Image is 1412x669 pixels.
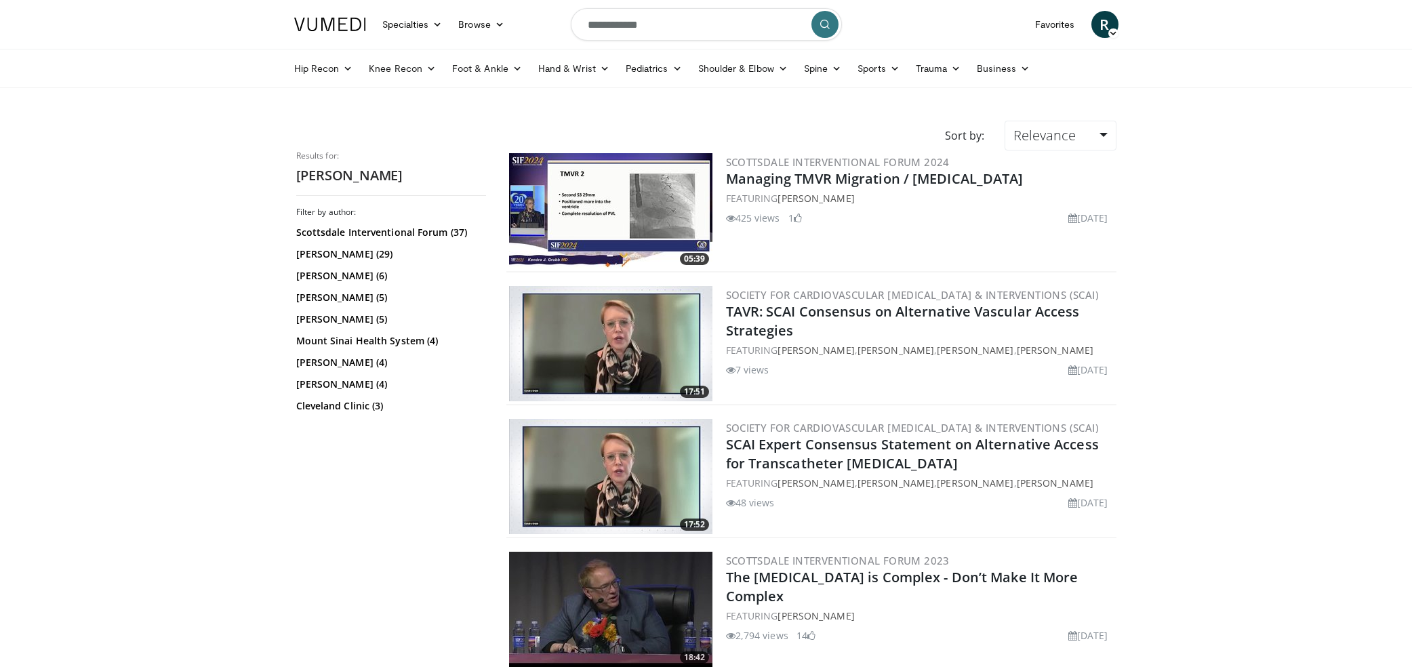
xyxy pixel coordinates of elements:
[296,247,483,261] a: [PERSON_NAME] (29)
[1013,126,1076,144] span: Relevance
[296,150,486,161] p: Results for:
[618,55,690,82] a: Pediatrics
[1068,211,1108,225] li: [DATE]
[726,343,1114,357] div: FEATURING , , ,
[444,55,530,82] a: Foot & Ankle
[296,334,483,348] a: Mount Sinai Health System (4)
[286,55,361,82] a: Hip Recon
[680,651,709,664] span: 18:42
[726,568,1078,605] a: The [MEDICAL_DATA] is Complex - Don’t Make It More Complex
[509,419,712,534] img: 22821889-fd91-4e44-8de3-62b672bb5b76.300x170_q85_crop-smart_upscale.jpg
[1017,344,1093,357] a: [PERSON_NAME]
[788,211,802,225] li: 1
[937,344,1013,357] a: [PERSON_NAME]
[509,153,712,268] a: 05:39
[690,55,796,82] a: Shoulder & Elbow
[726,363,769,377] li: 7 views
[726,628,788,643] li: 2,794 views
[294,18,366,31] img: VuMedi Logo
[726,554,950,567] a: Scottsdale Interventional Forum 2023
[969,55,1038,82] a: Business
[726,169,1024,188] a: Managing TMVR Migration / [MEDICAL_DATA]
[296,226,483,239] a: Scottsdale Interventional Forum (37)
[726,495,775,510] li: 48 views
[1091,11,1118,38] a: R
[1027,11,1083,38] a: Favorites
[1005,121,1116,150] a: Relevance
[1068,495,1108,510] li: [DATE]
[509,419,712,534] a: 17:52
[361,55,444,82] a: Knee Recon
[530,55,618,82] a: Hand & Wrist
[296,312,483,326] a: [PERSON_NAME] (5)
[296,378,483,391] a: [PERSON_NAME] (4)
[571,8,842,41] input: Search topics, interventions
[726,435,1099,472] a: SCAI Expert Consensus Statement on Alternative Access for Transcatheter [MEDICAL_DATA]
[1068,363,1108,377] li: [DATE]
[796,55,849,82] a: Spine
[374,11,451,38] a: Specialties
[1017,477,1093,489] a: [PERSON_NAME]
[680,386,709,398] span: 17:51
[296,356,483,369] a: [PERSON_NAME] (4)
[726,288,1100,302] a: Society for Cardiovascular [MEDICAL_DATA] & Interventions (SCAI)
[296,167,486,184] h2: [PERSON_NAME]
[778,344,854,357] a: [PERSON_NAME]
[509,552,712,667] img: 0e911826-518f-4b90-be45-de08038e2054.300x170_q85_crop-smart_upscale.jpg
[726,421,1100,434] a: Society for Cardiovascular [MEDICAL_DATA] & Interventions (SCAI)
[509,552,712,667] a: 18:42
[509,286,712,401] img: 0deeb98f-e952-416a-8952-19d4babc23c6.300x170_q85_crop-smart_upscale.jpg
[726,476,1114,490] div: FEATURING , , ,
[296,207,486,218] h3: Filter by author:
[296,291,483,304] a: [PERSON_NAME] (5)
[726,155,950,169] a: Scottsdale Interventional Forum 2024
[796,628,815,643] li: 14
[726,191,1114,205] div: FEATURING
[937,477,1013,489] a: [PERSON_NAME]
[778,609,854,622] a: [PERSON_NAME]
[1068,628,1108,643] li: [DATE]
[778,477,854,489] a: [PERSON_NAME]
[908,55,969,82] a: Trauma
[296,399,483,413] a: Cleveland Clinic (3)
[778,192,854,205] a: [PERSON_NAME]
[509,153,712,268] img: 66fd250a-f982-4bf8-b1fa-e2f9bd24a372.300x170_q85_crop-smart_upscale.jpg
[680,519,709,531] span: 17:52
[296,269,483,283] a: [PERSON_NAME] (6)
[726,609,1114,623] div: FEATURING
[726,211,780,225] li: 425 views
[858,344,934,357] a: [PERSON_NAME]
[680,253,709,265] span: 05:39
[726,302,1080,340] a: TAVR: SCAI Consensus on Alternative Vascular Access Strategies
[450,11,512,38] a: Browse
[509,286,712,401] a: 17:51
[935,121,994,150] div: Sort by:
[858,477,934,489] a: [PERSON_NAME]
[849,55,908,82] a: Sports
